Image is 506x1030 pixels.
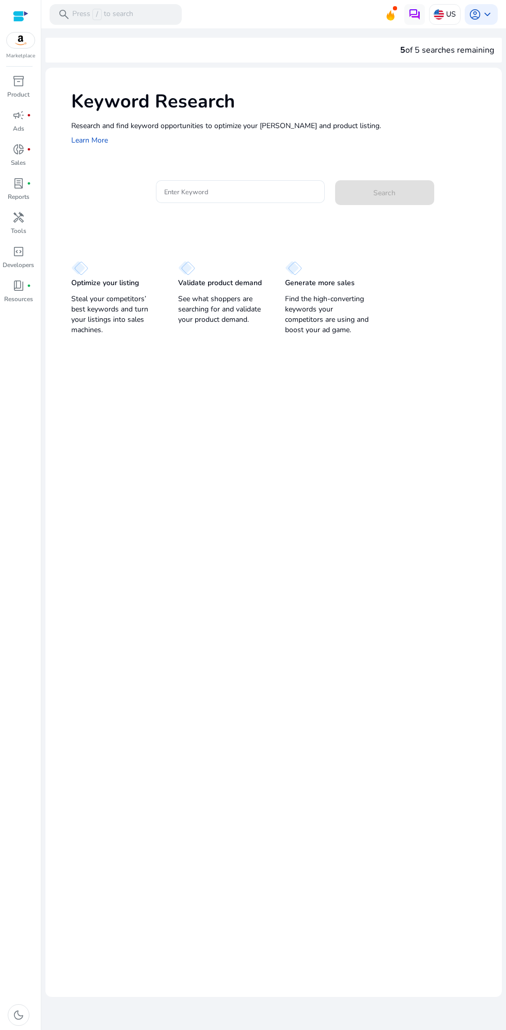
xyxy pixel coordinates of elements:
[71,278,139,288] p: Optimize your listing
[178,261,195,275] img: diamond.svg
[3,260,34,270] p: Developers
[12,177,25,190] span: lab_profile
[13,124,24,133] p: Ads
[12,279,25,292] span: book_4
[178,294,264,325] p: See what shoppers are searching for and validate your product demand.
[12,245,25,258] span: code_blocks
[12,211,25,224] span: handyman
[71,135,108,145] a: Learn More
[71,294,157,335] p: Steal your competitors’ best keywords and turn your listings into sales machines.
[285,294,371,335] p: Find the high-converting keywords your competitors are using and boost your ad game.
[58,8,70,21] span: search
[27,284,31,288] span: fiber_manual_record
[72,9,133,20] p: Press to search
[71,261,88,275] img: diamond.svg
[178,278,262,288] p: Validate product demand
[7,33,35,48] img: amazon.svg
[12,1009,25,1021] span: dark_mode
[12,143,25,155] span: donut_small
[7,90,29,99] p: Product
[434,9,444,20] img: us.svg
[446,5,456,23] p: US
[71,120,492,131] p: Research and find keyword opportunities to optimize your [PERSON_NAME] and product listing.
[469,8,481,21] span: account_circle
[27,147,31,151] span: fiber_manual_record
[11,226,26,236] p: Tools
[400,44,405,56] span: 5
[285,261,302,275] img: diamond.svg
[27,181,31,185] span: fiber_manual_record
[8,192,29,201] p: Reports
[6,52,35,60] p: Marketplace
[285,278,355,288] p: Generate more sales
[4,294,33,304] p: Resources
[12,75,25,87] span: inventory_2
[27,113,31,117] span: fiber_manual_record
[12,109,25,121] span: campaign
[400,44,494,56] div: of 5 searches remaining
[11,158,26,167] p: Sales
[71,90,492,113] h1: Keyword Research
[92,9,102,20] span: /
[481,8,494,21] span: keyboard_arrow_down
